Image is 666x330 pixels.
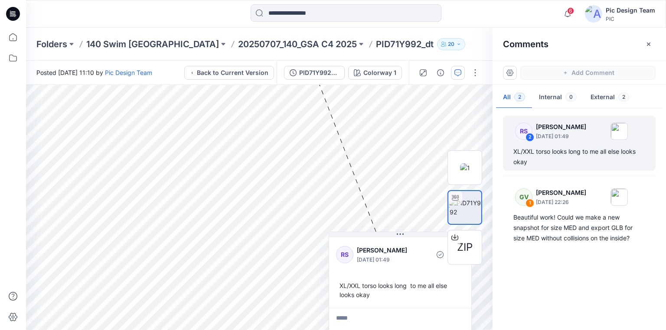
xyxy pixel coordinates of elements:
[513,146,645,167] div: XL/XXL torso looks long to me all else looks okay
[513,212,645,243] div: Beautiful work! Could we make a new snapshot for size MED and export GLB for size MED without col...
[532,87,584,109] button: Internal
[357,256,428,264] p: [DATE] 01:49
[357,245,428,256] p: [PERSON_NAME]
[584,87,636,109] button: External
[536,198,586,207] p: [DATE] 22:26
[284,66,345,80] button: PID71Y992_gsa
[520,66,656,80] button: Add Comment
[437,38,465,50] button: 20
[299,68,339,78] div: PID71Y992_gsa
[336,278,464,303] div: XL/XXL torso looks long to me all else looks okay
[336,246,353,263] div: RS
[515,188,532,206] div: GV
[515,123,532,140] div: RS
[514,93,525,101] span: 2
[184,66,274,80] button: Back to Current Version
[36,68,152,77] span: Posted [DATE] 11:10 by
[238,38,357,50] a: 20250707_140_GSA C4 2025
[536,132,586,141] p: [DATE] 01:49
[363,68,396,78] div: Colorway 1
[503,39,548,49] h2: Comments
[457,239,473,255] span: ZIP
[565,93,577,101] span: 0
[606,16,655,22] div: PIC
[536,122,586,132] p: [PERSON_NAME]
[526,199,534,207] div: 1
[450,198,481,217] img: PID71Y992
[536,188,586,198] p: [PERSON_NAME]
[86,38,219,50] a: 140 Swim [GEOGRAPHIC_DATA]
[606,5,655,16] div: Pic Design Team
[36,38,67,50] a: Folders
[567,7,574,14] span: 6
[376,38,434,50] p: PID71Y992_dt
[105,69,152,76] a: Pic Design Team
[496,87,532,109] button: All
[526,133,534,142] div: 2
[460,163,470,172] img: 1
[618,93,629,101] span: 2
[434,66,447,80] button: Details
[348,66,402,80] button: Colorway 1
[448,39,454,49] p: 20
[585,5,602,23] img: avatar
